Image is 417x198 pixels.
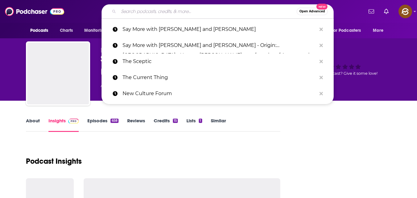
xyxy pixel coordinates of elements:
img: User Profile [398,5,412,18]
p: The Current Thing [123,70,316,86]
span: Podcasts [30,26,48,35]
div: A weekly podcast [101,82,244,89]
a: Episodes658 [87,118,118,132]
a: Similar [211,118,226,132]
a: The Current Thing [102,70,334,86]
span: Logged in as hey85204 [398,5,412,18]
div: 15 [173,119,178,123]
a: Charts [56,25,77,36]
a: New Culture Forum [102,86,334,102]
a: Show notifications dropdown [366,6,377,17]
div: Search podcasts, credits, & more... [102,4,334,19]
img: Podchaser Pro [68,119,79,124]
button: open menu [26,25,56,36]
span: New [316,4,327,10]
span: Monitoring [84,26,106,35]
span: Charts [60,26,73,35]
a: Lists1 [186,118,202,132]
a: Say More with [PERSON_NAME] and [PERSON_NAME] [102,21,334,37]
div: 658 [111,119,118,123]
div: 1 [199,119,202,123]
img: Podchaser - Follow, Share and Rate Podcasts [5,6,64,17]
button: open menu [80,25,114,36]
button: open menu [327,25,370,36]
button: Open AdvancedNew [297,8,328,15]
span: Open Advanced [299,10,325,13]
a: Say More with [PERSON_NAME] and [PERSON_NAME] - Origin: [GEOGRAPHIC_DATA] - Hosts: - [PERSON_NAME... [102,37,334,53]
span: Good podcast? Give it some love! [313,71,377,76]
button: open menu [369,25,391,36]
span: For Podcasters [332,26,361,35]
div: Good podcast? Give it some love! [299,47,391,85]
a: About [26,118,40,132]
input: Search podcasts, credits, & more... [119,6,297,16]
p: Say More with Isabelle and Eleanor [123,21,316,37]
a: Show notifications dropdown [382,6,391,17]
button: Show profile menu [398,5,412,18]
h1: Podcast Insights [26,157,82,166]
p: Say More with Isabelle and Eleanor - Origin: United States - Hosts: - Eleanor Turner – co-founder... [123,37,316,53]
p: The Sceptic [123,53,316,70]
a: InsightsPodchaser Pro [48,118,79,132]
span: More [373,26,383,35]
a: Reviews [127,118,145,132]
a: The Sceptic [102,53,334,70]
span: [PERSON_NAME] [101,47,145,53]
a: Credits15 [154,118,178,132]
p: New Culture Forum [123,86,316,102]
